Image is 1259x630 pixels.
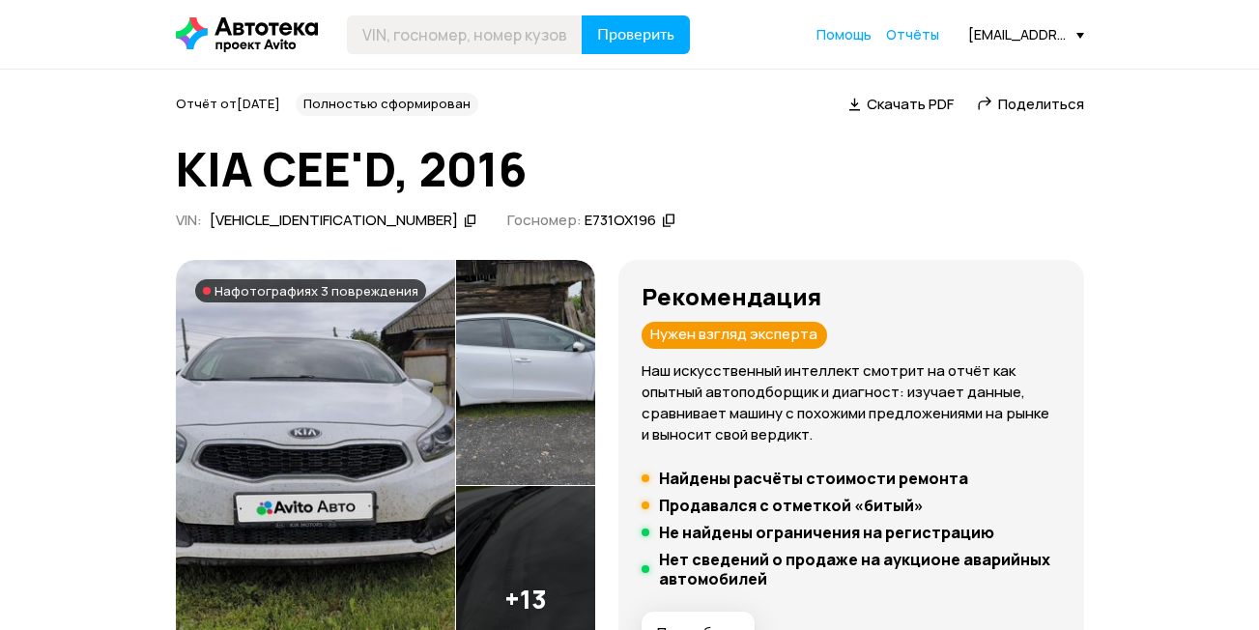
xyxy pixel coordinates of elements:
[867,94,954,114] span: Скачать PDF
[659,523,994,542] h5: Не найдены ограничения на регистрацию
[597,27,674,43] span: Проверить
[507,210,582,230] span: Госномер:
[998,94,1084,114] span: Поделиться
[659,496,924,515] h5: Продавался с отметкой «битый»
[176,210,202,230] span: VIN :
[176,143,1084,195] h1: KIA CEE'D, 2016
[347,15,583,54] input: VIN, госномер, номер кузова
[642,360,1061,445] p: Наш искусственный интеллект смотрит на отчёт как опытный автоподборщик и диагност: изучает данные...
[296,93,478,116] div: Полностью сформирован
[886,25,939,43] span: Отчёты
[582,15,690,54] button: Проверить
[977,94,1084,114] a: Поделиться
[659,469,968,488] h5: Найдены расчёты стоимости ремонта
[659,550,1061,588] h5: Нет сведений о продаже на аукционе аварийных автомобилей
[642,283,1061,310] h3: Рекомендация
[210,211,458,231] div: [VEHICLE_IDENTIFICATION_NUMBER]
[848,94,954,114] a: Скачать PDF
[642,322,827,349] div: Нужен взгляд эксперта
[585,211,656,231] div: Е731ОХ196
[816,25,872,44] a: Помощь
[886,25,939,44] a: Отчёты
[176,95,280,112] span: Отчёт от [DATE]
[968,25,1084,43] div: [EMAIL_ADDRESS][DOMAIN_NAME]
[215,283,418,299] span: На фотографиях 3 повреждения
[816,25,872,43] span: Помощь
